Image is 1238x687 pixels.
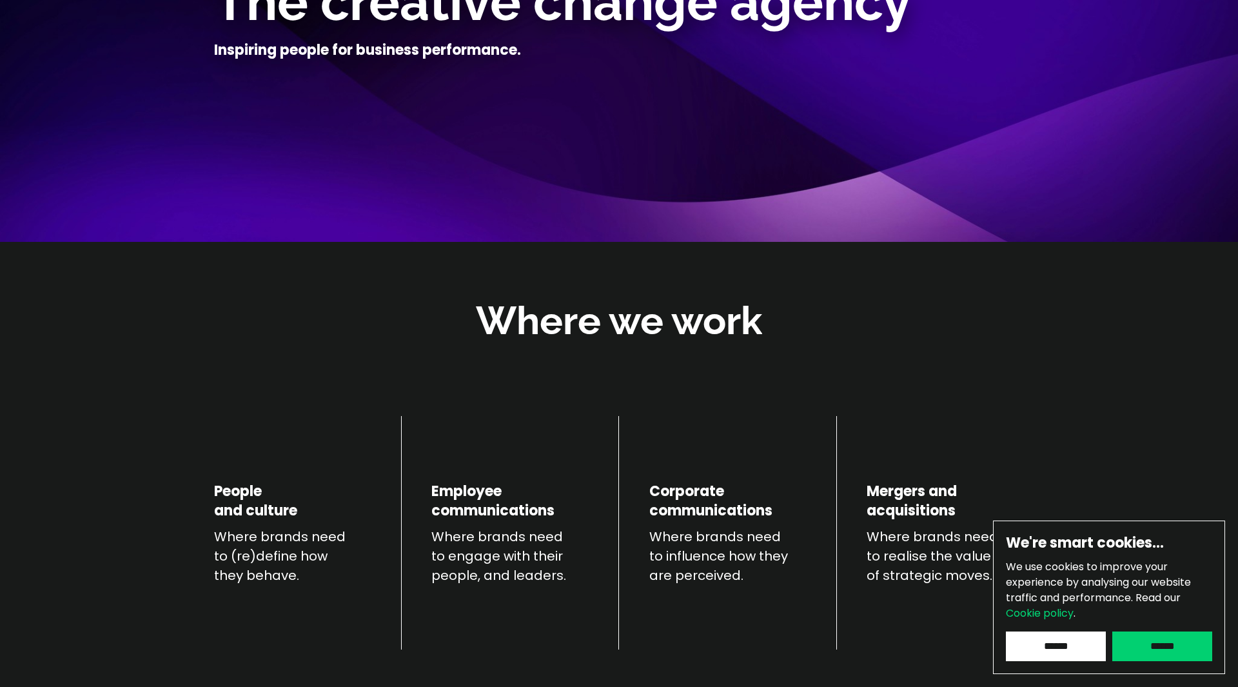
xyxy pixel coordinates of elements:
h4: Mergers and acquisitions [867,482,957,521]
p: Where brands need to influence how they are perceived. [649,527,807,585]
h6: We're smart cookies… [1006,533,1212,553]
h4: Employee communications [431,482,555,521]
p: Where brands need to (re)define how they behave. [214,527,371,585]
h2: Where we work [476,295,762,347]
h4: People and culture [214,482,297,521]
span: Read our . [1006,590,1181,621]
p: Where brands need to realise the value of strategic moves. [867,527,1024,585]
h4: Corporate communications [649,482,772,521]
a: Cookie policy [1006,606,1074,621]
p: We use cookies to improve your experience by analysing our website traffic and performance. [1006,559,1212,621]
h4: Inspiring people for business performance. [214,41,521,60]
p: Where brands need to engage with their people, and leaders. [431,527,589,585]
